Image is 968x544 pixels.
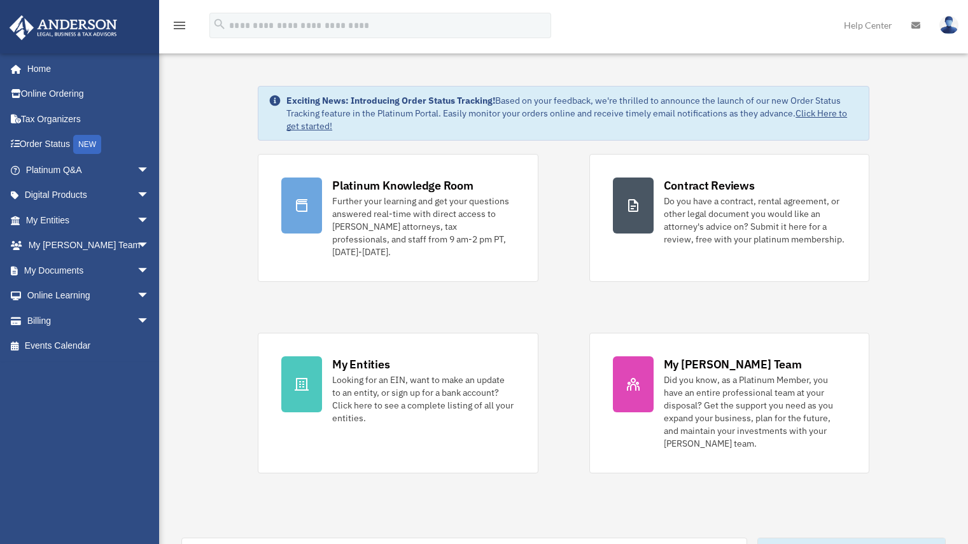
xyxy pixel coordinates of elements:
span: arrow_drop_down [137,308,162,334]
a: Tax Organizers [9,106,169,132]
span: arrow_drop_down [137,183,162,209]
a: My Entitiesarrow_drop_down [9,207,169,233]
div: Further your learning and get your questions answered real-time with direct access to [PERSON_NAM... [332,195,514,258]
div: Contract Reviews [664,178,755,193]
div: NEW [73,135,101,154]
div: My [PERSON_NAME] Team [664,356,802,372]
a: Platinum Q&Aarrow_drop_down [9,157,169,183]
div: Platinum Knowledge Room [332,178,473,193]
a: Online Learningarrow_drop_down [9,283,169,309]
a: Digital Productsarrow_drop_down [9,183,169,208]
a: menu [172,22,187,33]
div: My Entities [332,356,389,372]
span: arrow_drop_down [137,157,162,183]
img: Anderson Advisors Platinum Portal [6,15,121,40]
a: Events Calendar [9,333,169,359]
a: Order StatusNEW [9,132,169,158]
a: Platinum Knowledge Room Further your learning and get your questions answered real-time with dire... [258,154,538,282]
a: My Documentsarrow_drop_down [9,258,169,283]
span: arrow_drop_down [137,258,162,284]
div: Do you have a contract, rental agreement, or other legal document you would like an attorney's ad... [664,195,846,246]
strong: Exciting News: Introducing Order Status Tracking! [286,95,495,106]
div: Based on your feedback, we're thrilled to announce the launch of our new Order Status Tracking fe... [286,94,859,132]
a: Click Here to get started! [286,108,847,132]
a: My [PERSON_NAME] Teamarrow_drop_down [9,233,169,258]
div: Did you know, as a Platinum Member, you have an entire professional team at your disposal? Get th... [664,373,846,450]
span: arrow_drop_down [137,283,162,309]
img: User Pic [939,16,958,34]
a: My Entities Looking for an EIN, want to make an update to an entity, or sign up for a bank accoun... [258,333,538,473]
span: arrow_drop_down [137,233,162,259]
a: Billingarrow_drop_down [9,308,169,333]
i: search [213,17,227,31]
a: Online Ordering [9,81,169,107]
div: Looking for an EIN, want to make an update to an entity, or sign up for a bank account? Click her... [332,373,514,424]
i: menu [172,18,187,33]
a: Home [9,56,162,81]
span: arrow_drop_down [137,207,162,234]
a: Contract Reviews Do you have a contract, rental agreement, or other legal document you would like... [589,154,869,282]
a: My [PERSON_NAME] Team Did you know, as a Platinum Member, you have an entire professional team at... [589,333,869,473]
